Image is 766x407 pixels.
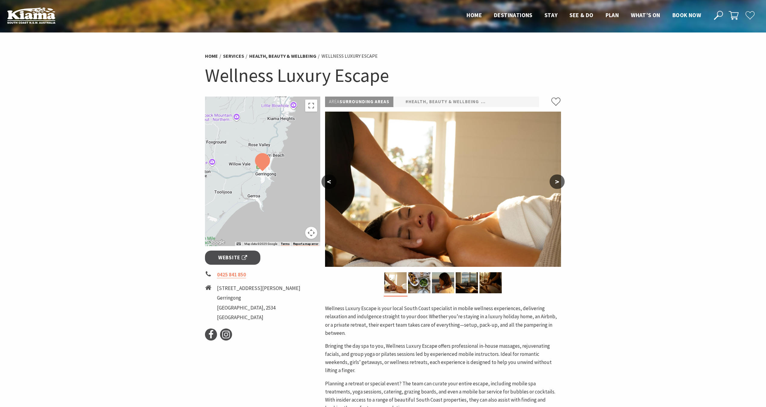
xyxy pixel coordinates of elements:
[321,174,336,189] button: <
[481,98,547,106] a: #Accommodation Booking
[205,251,261,265] a: Website
[205,63,561,88] h1: Wellness Luxury Escape
[405,98,479,106] a: #Health, Beauty & Wellbeing
[321,52,378,60] li: Wellness Luxury Escape
[461,11,707,20] nav: Main Menu
[217,294,300,302] li: Gerringong
[206,238,226,246] img: Google
[631,11,660,19] span: What’s On
[217,304,300,312] li: [GEOGRAPHIC_DATA], 2534
[217,271,246,278] a: 0425 841 850
[550,174,565,189] button: >
[305,227,317,239] button: Map camera controls
[325,342,561,375] p: Bringing the day spa to you, Wellness Luxury Escape offers professional in-house massages, rejuve...
[672,11,701,19] span: Book now
[205,53,218,59] a: Home
[606,11,619,19] span: Plan
[218,254,247,262] span: Website
[249,53,316,59] a: Health, Beauty & Wellbeing
[206,238,226,246] a: Open this area in Google Maps (opens a new window)
[325,304,561,337] p: Wellness Luxury Escape is your local South Coast specialist in mobile wellness experiences, deliv...
[223,53,244,59] a: Services
[7,7,55,24] img: Kiama Logo
[325,97,393,107] p: Surrounding Areas
[467,11,482,19] span: Home
[281,242,290,246] a: Terms (opens in new tab)
[244,242,277,245] span: Map data ©2025 Google
[544,11,558,19] span: Stay
[237,242,241,246] button: Keyboard shortcuts
[305,100,317,112] button: Toggle fullscreen view
[217,284,300,292] li: [STREET_ADDRESS][PERSON_NAME]
[217,313,300,322] li: [GEOGRAPHIC_DATA]
[569,11,593,19] span: See & Do
[293,242,318,246] a: Report a map error
[329,99,340,104] span: Area
[494,11,532,19] span: Destinations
